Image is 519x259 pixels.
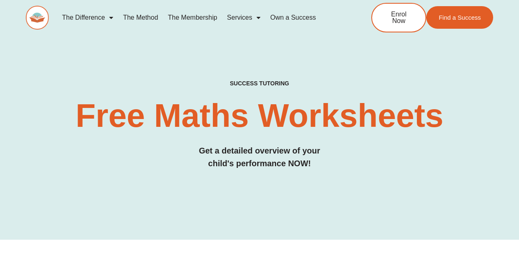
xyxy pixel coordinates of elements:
[384,11,413,24] span: Enrol Now
[26,80,493,87] h4: SUCCESS TUTORING​
[371,3,426,32] a: Enrol Now
[57,8,118,27] a: The Difference
[163,8,222,27] a: The Membership
[222,8,265,27] a: Services
[26,144,493,170] h3: Get a detailed overview of your child's performance NOW!
[382,166,519,259] iframe: Chat Widget
[57,8,344,27] nav: Menu
[118,8,163,27] a: The Method
[265,8,321,27] a: Own a Success
[426,6,493,29] a: Find a Success
[26,99,493,132] h2: Free Maths Worksheets​
[439,14,481,21] span: Find a Success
